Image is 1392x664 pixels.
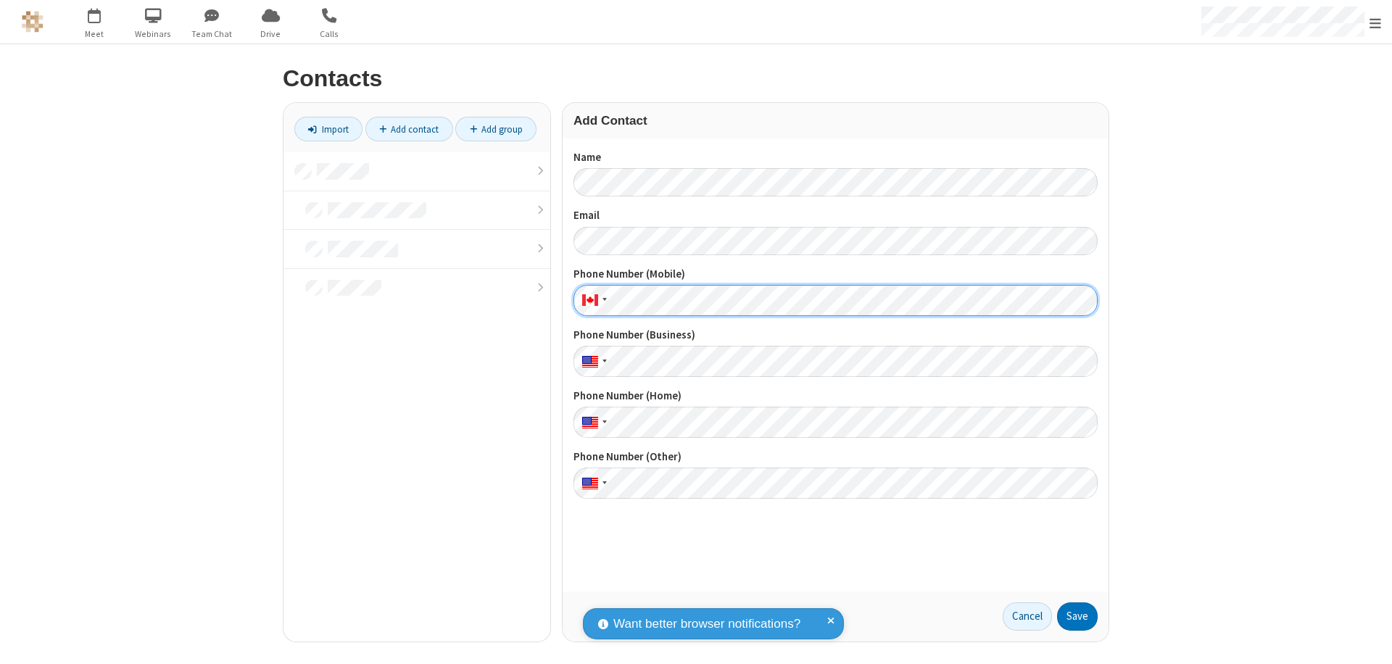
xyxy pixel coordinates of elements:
label: Phone Number (Other) [573,449,1098,465]
span: Team Chat [185,28,239,41]
label: Phone Number (Business) [573,327,1098,344]
span: Webinars [126,28,181,41]
label: Phone Number (Home) [573,388,1098,404]
label: Phone Number (Mobile) [573,266,1098,283]
div: United States: + 1 [573,346,611,377]
div: United States: + 1 [573,407,611,438]
span: Drive [244,28,298,41]
button: Save [1057,602,1098,631]
a: Add contact [365,117,453,141]
h2: Contacts [283,66,1109,91]
span: Meet [67,28,122,41]
span: Calls [302,28,357,41]
label: Email [573,207,1098,224]
a: Cancel [1003,602,1052,631]
div: United States: + 1 [573,468,611,499]
a: Add group [455,117,536,141]
div: Canada: + 1 [573,285,611,316]
label: Name [573,149,1098,166]
a: Import [294,117,362,141]
img: QA Selenium DO NOT DELETE OR CHANGE [22,11,43,33]
span: Want better browser notifications? [613,615,800,634]
h3: Add Contact [573,114,1098,128]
